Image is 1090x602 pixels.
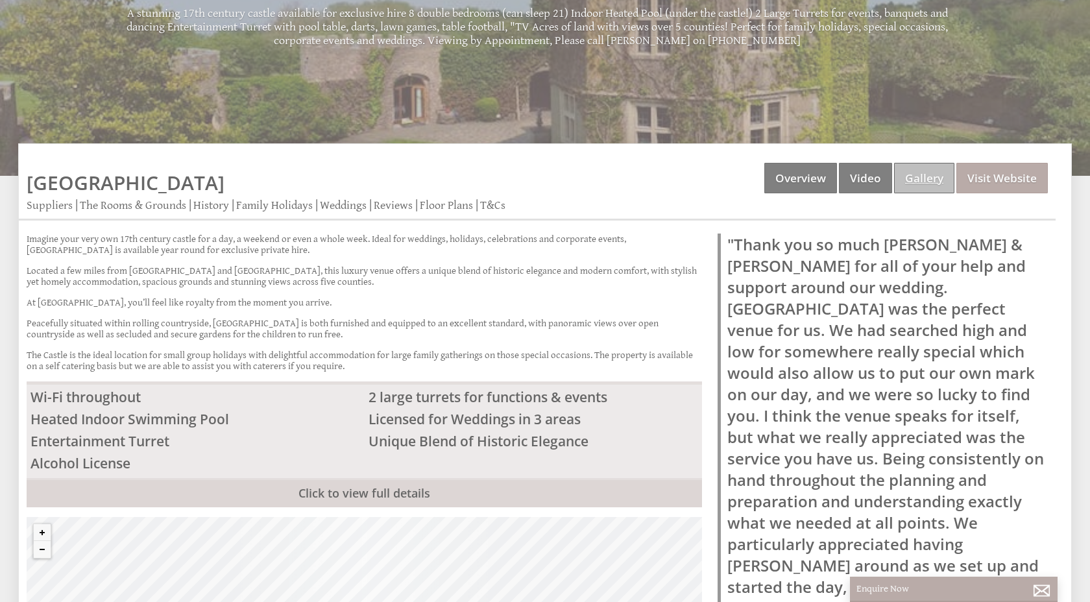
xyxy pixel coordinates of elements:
[27,169,224,196] a: [GEOGRAPHIC_DATA]
[80,199,186,212] a: The Rooms & Grounds
[365,386,703,408] li: 2 large turrets for functions & events
[365,408,703,430] li: Licensed for Weddings in 3 areas
[122,6,952,47] p: A stunning 17th century castle available for exclusive hire 8 double bedrooms (can sleep 21) Indo...
[236,199,313,212] a: Family Holidays
[27,265,702,287] p: Located a few miles from [GEOGRAPHIC_DATA] and [GEOGRAPHIC_DATA], this luxury venue offers a uniq...
[34,541,51,558] button: Zoom out
[27,386,365,408] li: Wi-Fi throughout
[956,163,1048,193] a: Visit Website
[365,430,703,452] li: Unique Blend of Historic Elegance
[839,163,892,193] a: Video
[764,163,837,193] a: Overview
[34,524,51,541] button: Zoom in
[27,430,365,452] li: Entertainment Turret
[27,350,702,372] p: The Castle is the ideal location for small group holidays with delightful accommodation for large...
[27,408,365,430] li: Heated Indoor Swimming Pool
[27,297,702,308] p: At [GEOGRAPHIC_DATA], you’ll feel like royalty from the moment you arrive.
[27,234,702,256] p: Imagine your very own 17th century castle for a day, a weekend or even a whole week. Ideal for we...
[193,199,229,212] a: History
[374,199,413,212] a: Reviews
[320,199,367,212] a: Weddings
[27,199,73,212] a: Suppliers
[27,318,702,340] p: Peacefully situated within rolling countryside, [GEOGRAPHIC_DATA] is both furnished and equipped ...
[27,478,702,507] a: Click to view full details
[894,163,954,193] a: Gallery
[27,452,365,474] li: Alcohol License
[856,583,1051,594] p: Enquire Now
[480,199,505,212] a: T&Cs
[420,199,473,212] a: Floor Plans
